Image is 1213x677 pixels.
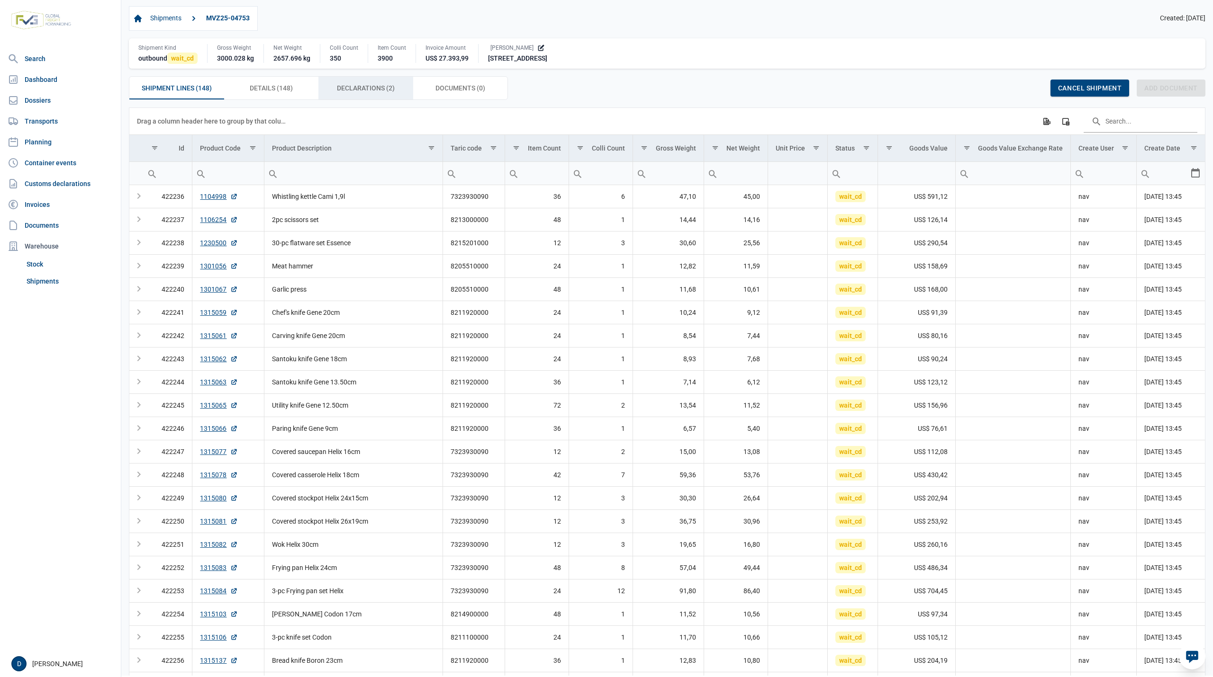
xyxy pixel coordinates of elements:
span: Documents (0) [435,82,485,94]
td: Expand [129,602,144,625]
td: nav [1070,440,1136,463]
a: 1230500 [200,238,238,248]
td: Chef's knife Gene 20cm [264,301,443,324]
td: 49,44 [704,556,768,579]
img: FVG - Global freight forwarding [8,7,75,33]
a: Container events [4,153,117,172]
td: nav [1070,347,1136,370]
td: 422240 [144,277,192,301]
td: 91,80 [633,579,704,602]
div: Search box [569,162,586,185]
td: 26,64 [704,486,768,509]
td: Frying pan Helix 24cm [264,556,443,579]
td: 1 [569,370,633,393]
td: Expand [129,556,144,579]
a: 1315082 [200,540,238,549]
td: Santoku knife Gene 18cm [264,347,443,370]
td: 30,60 [633,231,704,254]
td: 8211100000 [443,625,505,649]
td: Expand [129,649,144,672]
td: nav [1070,231,1136,254]
td: 422253 [144,579,192,602]
a: 1315078 [200,470,238,480]
a: 1106254 [200,215,238,224]
td: 1 [569,649,633,672]
td: 53,76 [704,463,768,486]
td: 5,40 [704,417,768,440]
a: Customs declarations [4,174,117,193]
a: Stock [23,256,117,273]
span: Show filter options for column 'Id' [151,144,158,151]
a: 1315062 [200,354,238,364]
span: Declarations (2) [337,82,395,94]
td: 12 [505,533,569,556]
td: 8214900000 [443,602,505,625]
span: Show filter options for column 'Unit Price' [813,144,820,151]
td: Covered stockpot Helix 26x19cm [264,509,443,533]
a: 1315059 [200,308,238,317]
td: 24 [505,579,569,602]
span: Details (148) [250,82,293,94]
input: Filter cell [878,162,955,185]
td: Expand [129,254,144,277]
a: Dossiers [4,91,117,110]
td: 3 [569,509,633,533]
td: 7323930090 [443,579,505,602]
td: Expand [129,579,144,602]
td: 12 [505,440,569,463]
td: 422237 [144,208,192,231]
td: Carving knife Gene 20cm [264,324,443,347]
div: Search box [1071,162,1088,185]
td: 12 [505,509,569,533]
td: 422254 [144,602,192,625]
td: 7323930090 [443,463,505,486]
td: Column Unit Price [768,135,828,162]
span: Show filter options for column 'Goods Value' [886,144,893,151]
td: Covered saucepan Helix 16cm [264,440,443,463]
a: Search [4,49,117,68]
td: 13,08 [704,440,768,463]
td: Filter cell [704,161,768,185]
td: 1 [569,277,633,301]
td: 12 [569,579,633,602]
td: 422244 [144,370,192,393]
span: Show filter options for column 'Status' [863,144,870,151]
td: Wok Helix 30cm [264,533,443,556]
td: 2 [569,440,633,463]
td: nav [1070,556,1136,579]
td: nav [1070,533,1136,556]
td: 30-pc flatware set Essence [264,231,443,254]
td: 36 [505,370,569,393]
a: 1315081 [200,517,238,526]
a: Invoices [4,195,117,214]
span: Show filter options for column 'Product Description' [428,144,435,151]
input: Filter cell [956,162,1070,185]
div: Search box [704,162,721,185]
div: Search box [1137,162,1154,185]
a: Shipments [23,273,117,290]
td: 7,14 [633,370,704,393]
a: 1301056 [200,261,238,271]
span: Show filter options for column 'Goods Value Exchange Rate' [963,144,970,151]
td: Expand [129,277,144,301]
td: 1 [569,208,633,231]
td: Santoku knife Gene 13.50cm [264,370,443,393]
td: [PERSON_NAME] Codon 17cm [264,602,443,625]
td: Utility knife Gene 12.50cm [264,393,443,417]
td: 11,52 [633,602,704,625]
div: Search box [443,162,460,185]
input: Filter cell [633,162,704,185]
td: 1 [569,625,633,649]
td: 8213000000 [443,208,505,231]
td: 30,96 [704,509,768,533]
div: Search box [956,162,973,185]
a: Planning [4,133,117,151]
a: MVZ25-04753 [202,10,253,27]
td: 3-pc knife set Codon [264,625,443,649]
td: 72 [505,393,569,417]
td: Expand [129,324,144,347]
td: Expand [129,185,144,208]
td: nav [1070,208,1136,231]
